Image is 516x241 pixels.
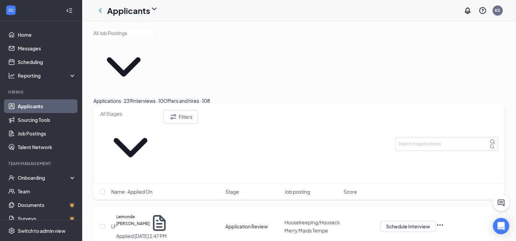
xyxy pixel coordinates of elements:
[463,6,472,15] svg: Notifications
[18,28,76,42] a: Home
[18,140,76,154] a: Talent Network
[18,42,76,55] a: Messages
[18,212,76,225] a: SurveysCrown
[93,37,154,97] svg: ChevronDown
[66,7,73,14] svg: Collapse
[132,97,163,105] div: Interviews · 10
[116,232,169,239] div: Applied [DATE] 2:47 PM
[18,174,70,181] div: Onboarding
[18,99,76,113] a: Applicants
[478,6,487,15] svg: QuestionInfo
[8,174,15,181] svg: UserCheck
[100,110,161,117] input: All Stages
[111,188,152,195] span: Name · Applied On
[163,110,198,124] button: Filter Filters
[497,199,505,207] svg: ChatActive
[284,188,310,195] span: Job posting
[284,219,352,225] span: Housekeeping/Housecleaner
[18,55,76,69] a: Scheduling
[107,5,150,16] h1: Applicants
[284,227,328,234] span: Merry Maids Tempe
[8,72,15,79] svg: Analysis
[18,72,76,79] div: Reporting
[395,137,498,151] input: Search in applications
[169,113,177,121] svg: Filter
[225,223,280,230] div: Application Review
[490,139,495,144] svg: MagnifyingGlass
[18,127,76,140] a: Job Postings
[93,29,154,37] input: All Job Postings
[8,161,75,166] div: Team Management
[116,213,150,232] h5: Lemonde [PERSON_NAME]
[18,198,76,212] a: DocumentsCrown
[150,213,169,232] svg: Document
[100,117,161,178] svg: ChevronDown
[436,221,444,229] svg: Ellipses
[8,227,15,234] svg: Settings
[18,184,76,198] a: Team
[380,221,436,232] button: Schedule Interview
[495,7,500,13] div: KS
[493,218,509,234] div: Open Intercom Messenger
[18,227,65,234] div: Switch to admin view
[8,7,14,14] svg: WorkstreamLogo
[225,188,239,195] span: Stage
[8,89,75,95] div: Hiring
[18,113,76,127] a: Sourcing Tools
[111,223,116,230] div: LF
[343,188,357,195] span: Score
[493,195,509,211] button: ChatActive
[93,97,132,105] div: Applications · 239
[163,97,210,105] div: Offers and hires · 108
[150,5,158,13] svg: ChevronDown
[96,6,104,15] svg: ChevronLeft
